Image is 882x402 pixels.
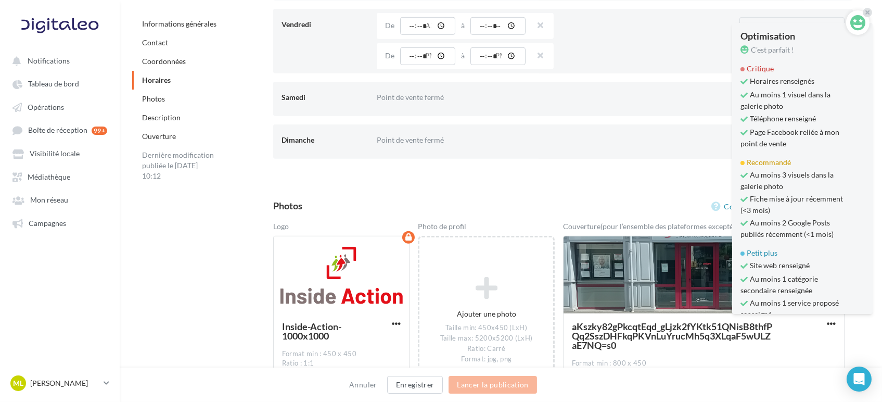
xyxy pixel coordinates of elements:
button: Notifications [6,51,109,70]
span: Horaires renseignés [740,76,846,87]
div: Couverture [563,221,845,236]
span: Visibilité locale [30,149,80,158]
span: Opérations [28,103,64,111]
span: Mon réseau [30,196,68,205]
a: Page Facebook reliée à mon point de vente [740,128,839,148]
a: Description [142,113,181,122]
span: Au moins 2 Google Posts publiés récemment (<1 mois) [740,218,846,240]
a: Visibilité locale [6,144,113,162]
div: Optimisation [740,31,864,41]
div: Inside-Action-1000x1000 [282,322,367,341]
a: Photos [142,94,165,103]
div: Format min : 800 x 450 [572,359,836,368]
div: Critique [740,64,864,74]
div: Vendredi [282,15,368,34]
button: Ajouter une plage horaire [739,17,845,35]
span: Site web renseigné [740,260,846,272]
span: Notifications [28,56,70,65]
div: Photo de profil [418,221,555,236]
span: Tableau de bord [28,80,79,89]
div: Open Intercom Messenger [847,367,872,392]
div: Dimanche [282,131,368,149]
button: Enregistrer [387,376,443,394]
span: Téléphone renseigné [740,114,846,125]
a: Médiathèque [6,167,113,186]
span: Fiche mise à jour récemment (<3 mois) [740,194,846,216]
span: Médiathèque [28,172,70,181]
div: Samedi [282,88,368,107]
div: Point de vente fermé [377,131,686,149]
label: à [461,22,465,29]
div: Dernière modification publiée le [DATE] 10:12 [132,146,226,185]
p: [PERSON_NAME] [30,378,99,388]
span: Campagnes [29,219,66,228]
div: Point de vente fermé [377,88,686,107]
a: ML [PERSON_NAME] [8,373,111,393]
span: Au moins 1 service proposé renseigné [740,298,846,320]
span: (pour l’ensemble des plateformes excepté Facebook) [600,222,768,231]
span: Au moins 3 visuels dans la galerie photo [740,170,846,192]
label: à [461,52,465,59]
label: De [385,52,394,59]
div: Format min : 450 x 450 [282,349,401,359]
span: Au moins 1 catégorie secondaire renseignée [740,274,846,296]
a: Opérations [6,97,113,116]
a: Boîte de réception 99+ [6,120,113,140]
span: Boîte de réception [28,126,87,135]
span: ML [13,378,23,388]
a: Contact [142,38,168,47]
a: Horaires [142,76,171,84]
div: 99+ [92,127,107,135]
a: Campagnes [6,213,113,232]
div: Photos [273,201,302,210]
label: De [385,22,394,29]
div: Petit plus [740,248,864,258]
span: Au moins 1 visuel dans la galerie photo [740,90,846,111]
button: Annuler [345,379,381,391]
span: aKszky82gPkcqtEqd_gLjzk2fYKtk51QNisB8thfPQq2SszDHFkqPKVnLuYrucMh5q3XLqaF5wULZaE7NQ=s0 [572,322,773,350]
a: Coordonnées [142,57,186,66]
a: Comment sont utilisées mes photos [711,200,845,213]
a: Mon réseau [6,190,113,209]
button: Lancer la publication [449,376,536,394]
div: Ratio : 1:1 [282,359,401,368]
a: Informations générales [142,19,216,28]
a: Ouverture [142,132,176,141]
a: Tableau de bord [6,74,113,93]
div: Logo [273,221,410,236]
div: C'est parfait ! [740,45,864,55]
div: Recommandé [740,157,864,168]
